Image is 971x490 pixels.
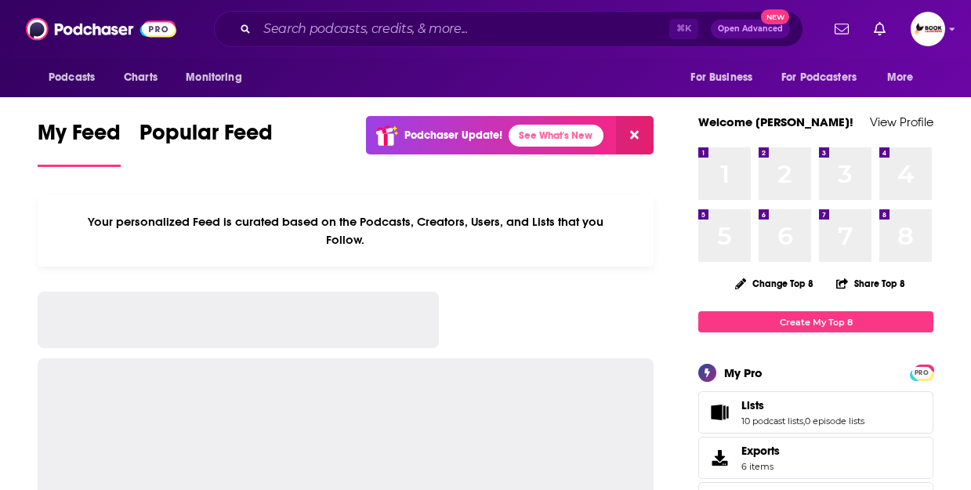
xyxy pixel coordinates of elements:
[741,398,764,412] span: Lists
[38,195,654,267] div: Your personalized Feed is curated based on the Podcasts, Creators, Users, and Lists that you Follow.
[741,416,803,426] a: 10 podcast lists
[887,67,914,89] span: More
[175,63,262,93] button: open menu
[26,14,176,44] img: Podchaser - Follow, Share and Rate Podcasts
[761,9,789,24] span: New
[803,416,805,426] span: ,
[139,119,273,155] span: Popular Feed
[698,391,933,434] span: Lists
[805,416,864,426] a: 0 episode lists
[828,16,855,42] a: Show notifications dropdown
[741,461,780,472] span: 6 items
[741,444,780,458] span: Exports
[186,67,241,89] span: Monitoring
[404,129,502,142] p: Podchaser Update!
[781,67,857,89] span: For Podcasters
[876,63,933,93] button: open menu
[114,63,167,93] a: Charts
[38,119,121,167] a: My Feed
[911,12,945,46] button: Show profile menu
[679,63,772,93] button: open menu
[509,125,603,147] a: See What's New
[835,268,906,299] button: Share Top 8
[724,365,763,380] div: My Pro
[698,311,933,332] a: Create My Top 8
[690,67,752,89] span: For Business
[698,114,853,129] a: Welcome [PERSON_NAME]!
[698,437,933,479] a: Exports
[139,119,273,167] a: Popular Feed
[912,367,931,379] span: PRO
[741,398,864,412] a: Lists
[771,63,879,93] button: open menu
[214,11,803,47] div: Search podcasts, credits, & more...
[38,119,121,155] span: My Feed
[704,447,735,469] span: Exports
[38,63,115,93] button: open menu
[911,12,945,46] span: Logged in as BookLaunchers
[124,67,158,89] span: Charts
[257,16,669,42] input: Search podcasts, credits, & more...
[726,274,823,293] button: Change Top 8
[704,401,735,423] a: Lists
[718,25,783,33] span: Open Advanced
[49,67,95,89] span: Podcasts
[870,114,933,129] a: View Profile
[711,20,790,38] button: Open AdvancedNew
[912,366,931,378] a: PRO
[868,16,892,42] a: Show notifications dropdown
[669,19,698,39] span: ⌘ K
[911,12,945,46] img: User Profile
